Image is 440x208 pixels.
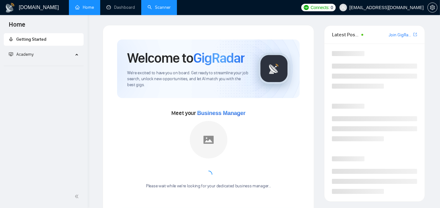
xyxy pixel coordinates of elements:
a: export [413,32,417,38]
span: Academy [16,52,34,57]
span: double-left [75,193,81,200]
span: export [413,32,417,37]
img: logo [5,3,15,13]
h1: Welcome to [127,49,245,66]
span: Business Manager [197,110,246,116]
div: Please wait while we're looking for your dedicated business manager... [142,183,275,189]
span: loading [203,169,214,180]
span: Home [4,20,30,33]
a: dashboardDashboard [106,5,135,10]
a: setting [427,5,437,10]
a: searchScanner [148,5,171,10]
button: setting [427,3,437,13]
span: Academy [9,52,34,57]
a: homeHome [75,5,94,10]
span: Connects: [311,4,329,11]
span: Getting Started [16,37,46,42]
span: user [341,5,345,10]
img: upwork-logo.png [304,5,309,10]
span: GigRadar [193,49,245,66]
span: rocket [9,37,13,41]
span: 0 [331,4,333,11]
a: Join GigRadar Slack Community [389,32,412,39]
li: Academy Homepage [4,63,84,67]
span: fund-projection-screen [9,52,13,56]
img: placeholder.png [190,121,227,159]
span: Latest Posts from the GigRadar Community [332,31,360,39]
img: gigradar-logo.png [258,53,290,84]
li: Getting Started [4,33,84,46]
span: We're excited to have you on board. Get ready to streamline your job search, unlock new opportuni... [127,70,248,88]
span: Meet your [172,110,246,117]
